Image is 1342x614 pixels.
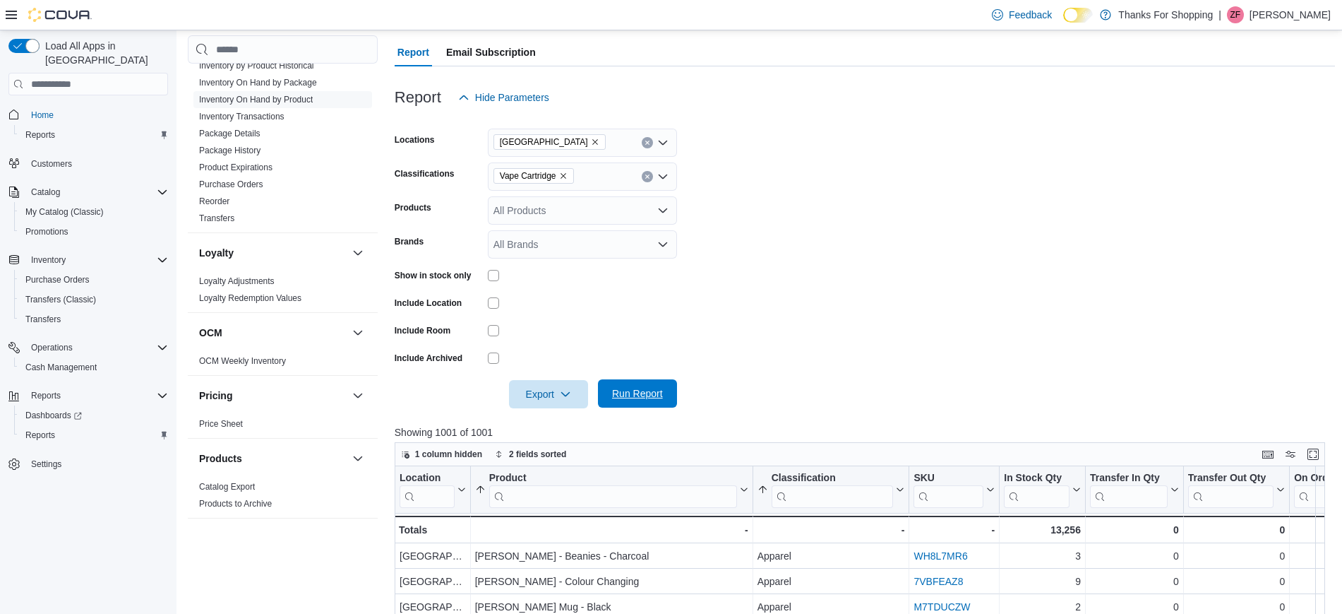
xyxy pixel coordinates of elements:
button: Customers [3,153,174,174]
span: My Catalog (Classic) [25,206,104,218]
span: Loyalty Adjustments [199,276,275,287]
span: Products to Archive [199,498,272,509]
div: 0 [1090,574,1179,591]
a: Customers [25,155,78,172]
img: Cova [28,8,92,22]
div: SKU URL [913,472,983,508]
span: Load All Apps in [GEOGRAPHIC_DATA] [40,39,168,67]
button: Loyalty [349,244,366,261]
button: Catalog [25,184,66,201]
div: 9 [1004,574,1081,591]
label: Include Archived [395,353,462,364]
div: Apparel [757,548,904,565]
a: Inventory by Product Historical [199,61,314,71]
a: 7VBFEAZ8 [913,577,963,588]
div: Totals [399,521,466,538]
span: Operations [31,342,73,353]
a: Transfers [199,213,234,223]
button: Classification [757,472,904,508]
div: - [913,521,995,538]
button: Clear input [642,137,653,148]
p: | [1218,6,1221,23]
a: Purchase Orders [199,179,263,189]
span: Reorder [199,196,229,207]
button: Pricing [349,387,366,404]
span: Inventory On Hand by Product [199,94,313,105]
div: Apparel [757,574,904,591]
button: OCM [349,324,366,341]
span: Transfers (Classic) [25,294,96,305]
span: Inventory Transactions [199,111,284,122]
div: Product [489,472,736,508]
label: Locations [395,134,435,146]
div: [GEOGRAPHIC_DATA] [400,574,466,591]
button: Export [509,380,588,408]
h3: Loyalty [199,246,234,260]
div: Classification [771,472,893,508]
a: Price Sheet [199,419,243,429]
button: Cash Management [14,358,174,377]
div: 0 [1090,548,1179,565]
button: Open list of options [657,239,669,250]
span: Transfers [25,314,61,325]
button: 1 column hidden [395,446,488,463]
div: SKU [913,472,983,485]
span: Reports [20,427,168,444]
button: Transfers (Classic) [14,290,174,309]
button: Remove Vape Cartridge from selection in this group [559,172,568,180]
span: Transfers [199,213,234,224]
a: Settings [25,456,67,473]
button: Transfer Out Qty [1188,472,1285,508]
span: Customers [25,155,168,172]
div: Transfer Out Qty [1188,472,1274,508]
span: Cash Management [25,362,97,373]
nav: Complex example [8,98,168,511]
button: Reports [3,386,174,406]
div: Product [489,472,736,485]
a: OCM Weekly Inventory [199,356,286,366]
a: WH8L7MR6 [913,551,967,562]
button: Open list of options [657,137,669,148]
span: Feedback [1009,8,1052,22]
span: Inventory by Product Historical [199,60,314,71]
div: [PERSON_NAME] - Beanies - Charcoal [474,548,748,565]
input: Dark Mode [1063,8,1093,23]
span: My Catalog (Classic) [20,203,168,220]
span: Dashboards [25,410,82,421]
a: Purchase Orders [20,271,95,288]
button: Transfer In Qty [1090,472,1179,508]
div: Transfer Out Qty [1188,472,1274,485]
a: Transfers (Classic) [20,291,102,308]
button: Reports [14,125,174,145]
a: Home [25,107,59,124]
div: Loyalty [188,273,378,312]
button: Clear input [642,171,653,182]
span: Purchase Orders [20,271,168,288]
button: Open list of options [657,205,669,216]
button: Reports [14,425,174,445]
button: Remove Southdale from selection in this group [591,138,599,146]
span: [GEOGRAPHIC_DATA] [500,135,588,149]
span: Package History [199,145,260,156]
button: Keyboard shortcuts [1259,446,1276,463]
div: 0 [1188,574,1285,591]
button: Catalog [3,182,174,202]
span: Report [397,38,429,66]
div: - [757,521,904,538]
div: Location [400,472,455,485]
div: Inventory [188,40,378,232]
span: Vape Cartridge [493,168,574,184]
a: Reorder [199,196,229,206]
button: SKU [913,472,995,508]
div: Location [400,472,455,508]
button: Open list of options [657,171,669,182]
a: Dashboards [20,407,88,424]
a: Inventory On Hand by Product [199,95,313,105]
label: Include Room [395,325,450,336]
button: Enter fullscreen [1305,446,1322,463]
button: Pricing [199,389,347,403]
p: Thanks For Shopping [1118,6,1213,23]
span: Dashboards [20,407,168,424]
span: Reports [25,387,168,404]
a: Product Expirations [199,163,272,172]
